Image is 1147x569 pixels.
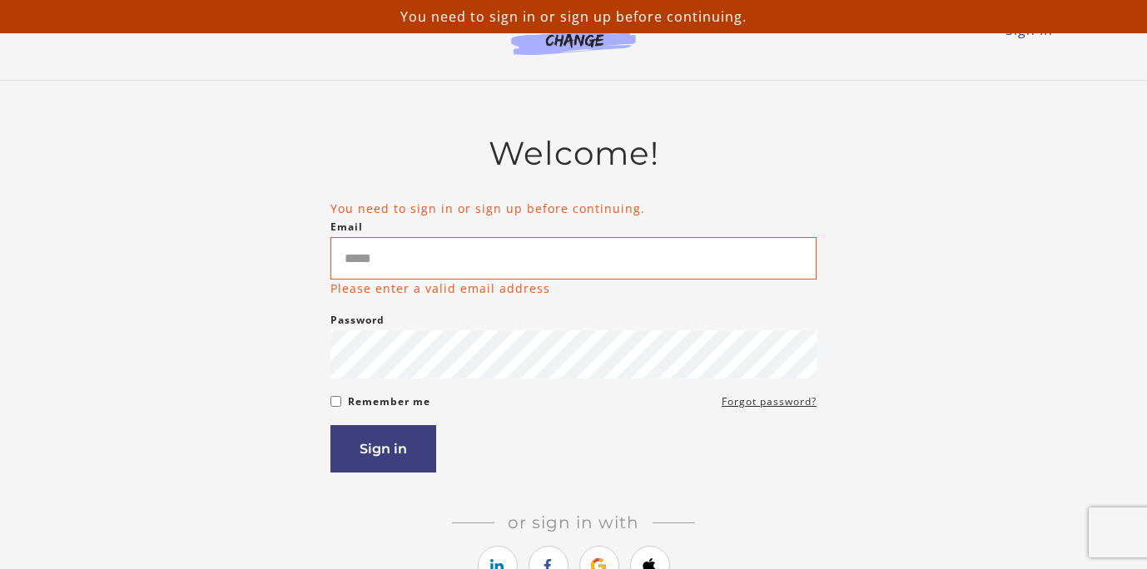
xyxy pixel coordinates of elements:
[7,7,1140,27] p: You need to sign in or sign up before continuing.
[330,134,817,173] h2: Welcome!
[330,310,385,330] label: Password
[330,425,436,473] button: Sign in
[722,392,817,412] a: Forgot password?
[330,200,817,217] li: You need to sign in or sign up before continuing.
[348,392,430,412] label: Remember me
[330,280,550,297] p: Please enter a valid email address
[494,512,653,532] span: Or sign in with
[330,217,363,237] label: Email
[494,17,653,55] img: Agents of Change Logo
